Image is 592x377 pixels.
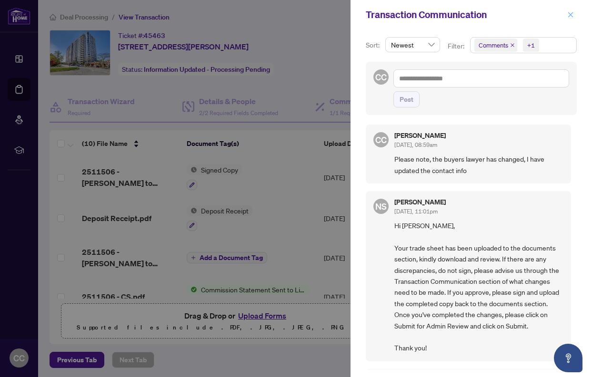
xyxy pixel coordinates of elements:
span: Comments [474,39,517,52]
button: Post [393,91,420,107]
h5: [PERSON_NAME] [394,199,446,205]
span: Please note, the buyers lawyer has changed, I have updated the contact info [394,154,563,176]
span: close [510,43,515,48]
button: Open asap [554,344,582,372]
span: Comments [479,40,508,50]
p: Sort: [366,40,381,50]
span: Newest [391,38,434,52]
span: Hi [PERSON_NAME], Your trade sheet has been uploaded to the documents section, kindly download an... [394,220,563,354]
p: Filter: [448,41,466,51]
h5: [PERSON_NAME] [394,132,446,139]
span: CC [375,133,387,146]
span: close [567,11,574,18]
div: Transaction Communication [366,8,564,22]
span: [DATE], 08:59am [394,141,437,148]
span: CC [375,70,387,84]
span: [DATE], 11:01pm [394,208,438,215]
span: NS [375,200,387,213]
div: +1 [527,40,535,50]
